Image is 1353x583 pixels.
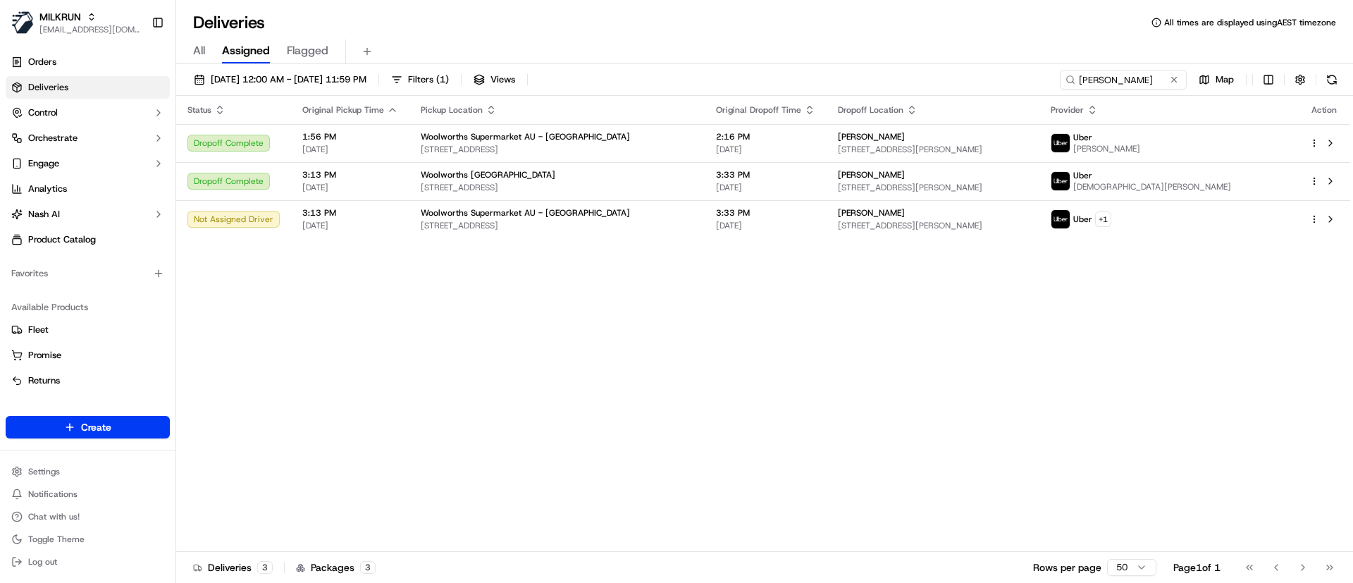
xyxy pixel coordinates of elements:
[28,349,61,362] span: Promise
[6,552,170,572] button: Log out
[490,73,515,86] span: Views
[421,104,483,116] span: Pickup Location
[28,466,60,477] span: Settings
[467,70,521,90] button: Views
[222,42,270,59] span: Assigned
[838,144,1028,155] span: [STREET_ADDRESS][PERSON_NAME]
[1192,70,1240,90] button: Map
[408,73,449,86] span: Filters
[39,24,140,35] button: [EMAIL_ADDRESS][DOMAIN_NAME]
[1060,70,1187,90] input: Type to search
[28,183,67,195] span: Analytics
[302,182,398,193] span: [DATE]
[716,131,815,142] span: 2:16 PM
[28,374,60,387] span: Returns
[838,182,1028,193] span: [STREET_ADDRESS][PERSON_NAME]
[28,157,59,170] span: Engage
[838,169,905,180] span: [PERSON_NAME]
[302,220,398,231] span: [DATE]
[716,144,815,155] span: [DATE]
[28,81,68,94] span: Deliveries
[421,207,630,219] span: Woolworths Supermarket AU - [GEOGRAPHIC_DATA]
[6,127,170,149] button: Orchestrate
[28,106,58,119] span: Control
[211,73,366,86] span: [DATE] 12:00 AM - [DATE] 11:59 PM
[257,561,273,574] div: 3
[6,296,170,319] div: Available Products
[28,556,57,567] span: Log out
[6,51,170,73] a: Orders
[1073,170,1092,181] span: Uber
[11,11,34,34] img: MILKRUN
[1033,560,1101,575] p: Rows per page
[11,349,164,362] a: Promise
[716,104,801,116] span: Original Dropoff Time
[296,560,376,575] div: Packages
[1164,17,1336,28] span: All times are displayed using AEST timezone
[6,319,170,341] button: Fleet
[838,104,903,116] span: Dropoff Location
[302,131,398,142] span: 1:56 PM
[1309,104,1339,116] div: Action
[716,182,815,193] span: [DATE]
[11,374,164,387] a: Returns
[28,534,85,545] span: Toggle Theme
[6,76,170,99] a: Deliveries
[6,102,170,124] button: Control
[6,262,170,285] div: Favorites
[28,56,56,68] span: Orders
[360,561,376,574] div: 3
[385,70,455,90] button: Filters(1)
[1073,143,1140,154] span: [PERSON_NAME]
[1095,211,1111,227] button: +1
[28,324,49,336] span: Fleet
[6,369,170,392] button: Returns
[39,10,81,24] button: MILKRUN
[1073,132,1092,143] span: Uber
[28,132,78,145] span: Orchestrate
[838,207,905,219] span: [PERSON_NAME]
[838,131,905,142] span: [PERSON_NAME]
[28,233,96,246] span: Product Catalog
[421,131,630,142] span: Woolworths Supermarket AU - [GEOGRAPHIC_DATA]
[1073,181,1231,192] span: [DEMOGRAPHIC_DATA][PERSON_NAME]
[193,42,205,59] span: All
[302,104,384,116] span: Original Pickup Time
[716,207,815,219] span: 3:33 PM
[1051,104,1084,116] span: Provider
[1216,73,1234,86] span: Map
[302,169,398,180] span: 3:13 PM
[1173,560,1221,575] div: Page 1 of 1
[187,70,373,90] button: [DATE] 12:00 AM - [DATE] 11:59 PM
[421,220,693,231] span: [STREET_ADDRESS]
[6,152,170,175] button: Engage
[716,169,815,180] span: 3:33 PM
[436,73,449,86] span: ( 1 )
[6,344,170,367] button: Promise
[1073,214,1092,225] span: Uber
[1051,210,1070,228] img: uber-new-logo.jpeg
[6,416,170,438] button: Create
[421,144,693,155] span: [STREET_ADDRESS]
[11,324,164,336] a: Fleet
[302,144,398,155] span: [DATE]
[6,529,170,549] button: Toggle Theme
[421,169,555,180] span: Woolworths [GEOGRAPHIC_DATA]
[28,489,78,500] span: Notifications
[187,104,211,116] span: Status
[193,560,273,575] div: Deliveries
[1051,172,1070,190] img: uber-new-logo.jpeg
[81,420,111,434] span: Create
[6,484,170,504] button: Notifications
[6,6,146,39] button: MILKRUNMILKRUN[EMAIL_ADDRESS][DOMAIN_NAME]
[193,11,265,34] h1: Deliveries
[716,220,815,231] span: [DATE]
[28,208,60,221] span: Nash AI
[6,507,170,527] button: Chat with us!
[6,228,170,251] a: Product Catalog
[421,182,693,193] span: [STREET_ADDRESS]
[1051,134,1070,152] img: uber-new-logo.jpeg
[302,207,398,219] span: 3:13 PM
